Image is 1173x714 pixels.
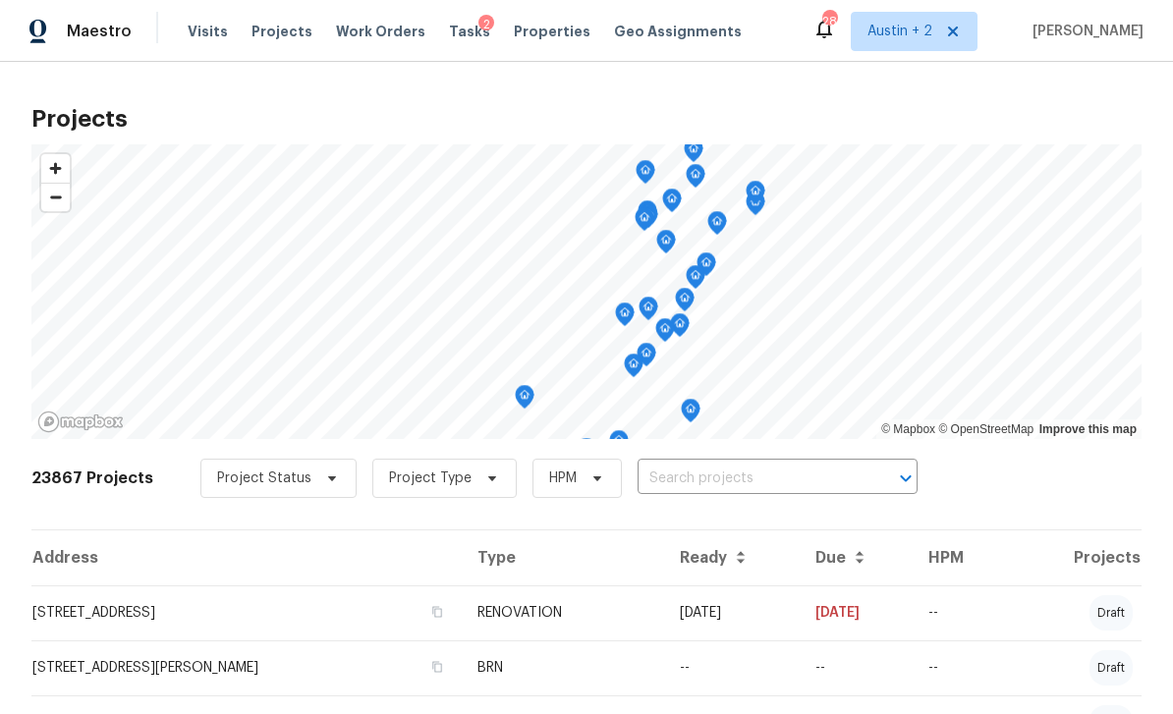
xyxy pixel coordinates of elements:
td: -- [664,640,800,695]
div: draft [1089,595,1133,631]
button: Zoom in [41,154,70,183]
div: Map marker [624,354,643,384]
div: Map marker [639,204,658,235]
button: Zoom out [41,183,70,211]
button: Copy Address [428,603,446,621]
th: Type [462,530,664,585]
div: draft [1089,650,1133,686]
span: Maestro [67,22,132,41]
div: Map marker [670,313,690,344]
td: -- [913,585,1003,640]
canvas: Map [31,144,1142,439]
div: Map marker [675,288,695,318]
td: RENOVATION [462,585,664,640]
button: Open [892,465,920,492]
a: Mapbox homepage [37,411,124,433]
span: Zoom out [41,184,70,211]
div: Map marker [635,207,654,238]
a: Mapbox [881,422,935,436]
h2: 23867 Projects [31,468,153,488]
div: Map marker [746,181,765,211]
div: Map marker [636,160,655,191]
span: Austin + 2 [867,22,932,41]
a: Improve this map [1039,422,1137,436]
span: Work Orders [336,22,425,41]
th: Due [800,530,913,585]
span: Projects [251,22,312,41]
td: -- [800,640,913,695]
span: Geo Assignments [614,22,742,41]
th: Projects [1003,530,1142,585]
div: Map marker [609,430,629,461]
span: Project Type [389,468,472,488]
div: Map marker [686,265,705,296]
div: Map marker [656,230,676,260]
h2: Projects [31,109,1142,129]
td: [DATE] [800,585,913,640]
div: Map marker [577,438,596,468]
div: Map marker [655,318,675,349]
a: OpenStreetMap [938,422,1033,436]
td: [STREET_ADDRESS][PERSON_NAME] [31,640,462,695]
div: Map marker [637,343,656,373]
div: 28 [822,12,836,31]
div: Map marker [707,211,727,242]
th: Address [31,530,462,585]
span: Visits [188,22,228,41]
div: Map marker [615,302,635,333]
span: [PERSON_NAME] [1025,22,1144,41]
th: HPM [913,530,1003,585]
div: Map marker [638,200,657,231]
span: HPM [549,468,577,488]
div: Map marker [515,385,534,415]
input: Search projects [638,464,863,494]
span: Tasks [449,25,490,38]
div: Map marker [639,297,658,327]
td: -- [913,640,1003,695]
div: Map marker [697,252,716,283]
td: [DATE] [664,585,800,640]
th: Ready [664,530,800,585]
td: BRN [462,640,664,695]
span: Project Status [217,468,311,488]
div: Map marker [681,399,700,429]
div: Map marker [684,138,703,169]
div: 2 [478,15,494,34]
div: Map marker [662,189,682,219]
button: Copy Address [428,658,446,676]
span: Properties [514,22,590,41]
div: Map marker [686,164,705,194]
td: [STREET_ADDRESS] [31,585,462,640]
